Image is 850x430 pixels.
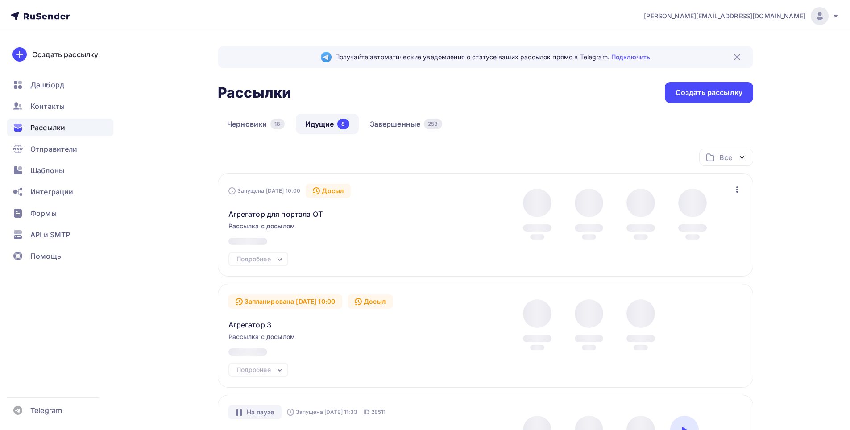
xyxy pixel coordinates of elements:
[228,319,272,330] span: Агрегатор 3
[7,76,113,94] a: Дашборд
[424,119,442,129] div: 253
[228,222,295,231] span: Рассылка с досылом
[270,119,284,129] div: 18
[236,364,271,375] div: Подробнее
[676,87,742,98] div: Создать рассылку
[644,7,839,25] a: [PERSON_NAME][EMAIL_ADDRESS][DOMAIN_NAME]
[361,114,452,134] a: Завершенные253
[699,149,753,166] button: Все
[30,229,70,240] span: API и SMTP
[30,144,78,154] span: Отправители
[32,49,98,60] div: Создать рассылку
[337,119,349,129] div: 8
[30,208,57,219] span: Формы
[228,187,301,194] div: Запущена [DATE] 10:00
[218,114,294,134] a: Черновики18
[306,184,351,198] div: Досыл
[228,209,323,219] span: Агрегатор для портала ОТ
[228,405,282,419] div: На паузе
[348,294,393,309] div: Досыл
[30,79,64,90] span: Дашборд
[335,53,650,62] span: Получайте автоматические уведомления о статусе ваших рассылок прямо в Telegram.
[7,140,113,158] a: Отправители
[228,294,343,309] div: Запланирована [DATE] 10:00
[7,119,113,136] a: Рассылки
[644,12,805,21] span: [PERSON_NAME][EMAIL_ADDRESS][DOMAIN_NAME]
[236,254,271,265] div: Подробнее
[321,52,332,62] img: Telegram
[611,53,650,61] a: Подключить
[218,84,291,102] h2: Рассылки
[7,97,113,115] a: Контакты
[30,101,65,112] span: Контакты
[363,408,369,417] span: ID
[30,165,64,176] span: Шаблоны
[30,122,65,133] span: Рассылки
[7,204,113,222] a: Формы
[30,251,61,261] span: Помощь
[228,332,295,341] span: Рассылка с досылом
[30,186,73,197] span: Интеграции
[7,161,113,179] a: Шаблоны
[30,405,62,416] span: Telegram
[296,114,359,134] a: Идущие8
[371,408,386,417] span: 28511
[287,409,358,416] div: Запущена [DATE] 11:33
[719,152,732,163] div: Все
